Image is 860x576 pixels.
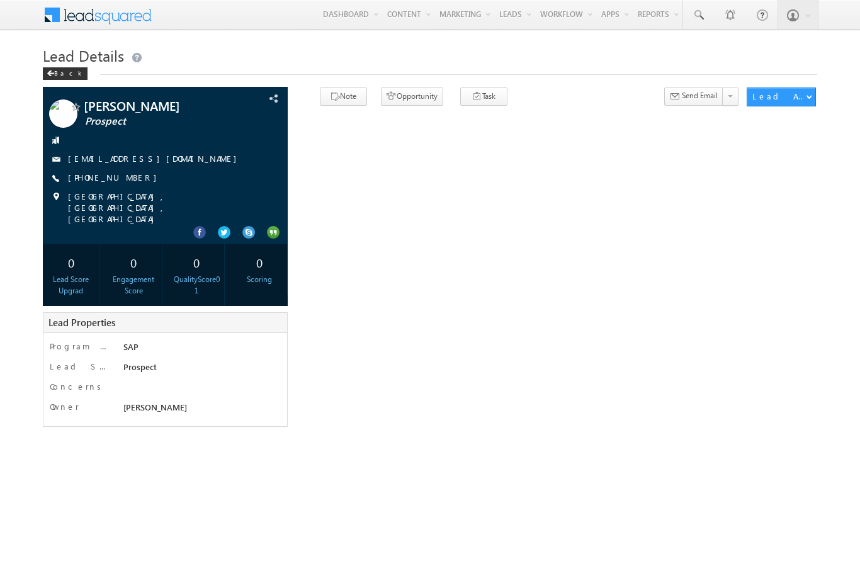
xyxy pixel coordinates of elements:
[50,341,108,352] label: Program of Interest
[50,381,106,392] label: Concerns
[50,401,79,412] label: Owner
[320,88,367,106] button: Note
[172,274,222,296] div: QualityScore01
[460,88,507,106] button: Task
[109,251,159,274] div: 0
[120,361,277,378] div: Prospect
[68,153,243,164] a: [EMAIL_ADDRESS][DOMAIN_NAME]
[85,115,236,128] span: Prospect
[46,251,96,274] div: 0
[682,90,718,101] span: Send Email
[664,88,723,106] button: Send Email
[109,274,159,296] div: Engagement Score
[43,67,94,77] a: Back
[234,251,284,274] div: 0
[120,341,277,358] div: SAP
[43,67,88,80] div: Back
[68,172,163,184] span: [PHONE_NUMBER]
[752,91,806,102] div: Lead Actions
[747,88,816,106] button: Lead Actions
[43,45,124,65] span: Lead Details
[84,99,235,112] span: [PERSON_NAME]
[234,274,284,285] div: Scoring
[50,361,108,372] label: Lead Stage
[68,191,265,225] span: [GEOGRAPHIC_DATA], [GEOGRAPHIC_DATA], [GEOGRAPHIC_DATA]
[49,99,77,132] img: Profile photo
[46,274,96,296] div: Lead Score Upgrad
[381,88,443,106] button: Opportunity
[123,402,187,412] span: [PERSON_NAME]
[48,316,115,329] span: Lead Properties
[172,251,222,274] div: 0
